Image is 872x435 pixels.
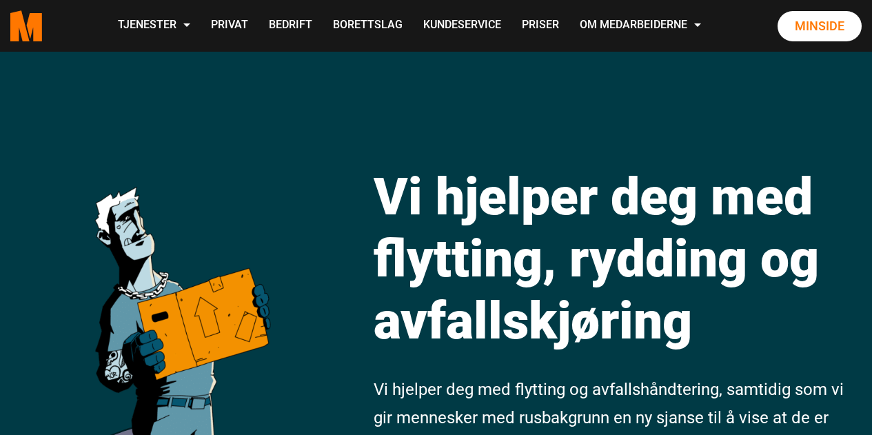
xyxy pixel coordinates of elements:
h1: Vi hjelper deg med flytting, rydding og avfallskjøring [374,165,862,352]
a: Minside [778,11,862,41]
a: Kundeservice [413,1,511,50]
a: Privat [201,1,258,50]
a: Bedrift [258,1,323,50]
a: Priser [511,1,569,50]
a: Borettslag [323,1,413,50]
a: Om Medarbeiderne [569,1,711,50]
a: Tjenester [108,1,201,50]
